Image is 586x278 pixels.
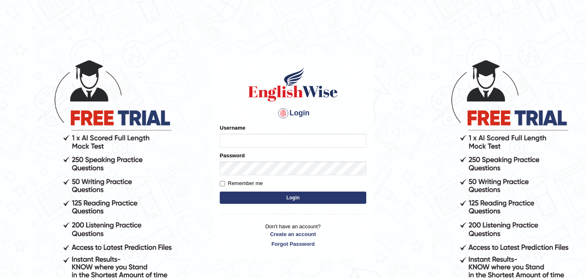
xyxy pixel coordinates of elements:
[220,223,366,248] p: Don't have an account?
[220,192,366,204] button: Login
[220,181,225,186] input: Remember me
[220,152,245,159] label: Password
[220,107,366,120] h4: Login
[220,179,263,188] label: Remember me
[220,230,366,238] a: Create an account
[220,124,245,132] label: Username
[220,240,366,248] a: Forgot Password
[247,66,339,103] img: Logo of English Wise sign in for intelligent practice with AI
